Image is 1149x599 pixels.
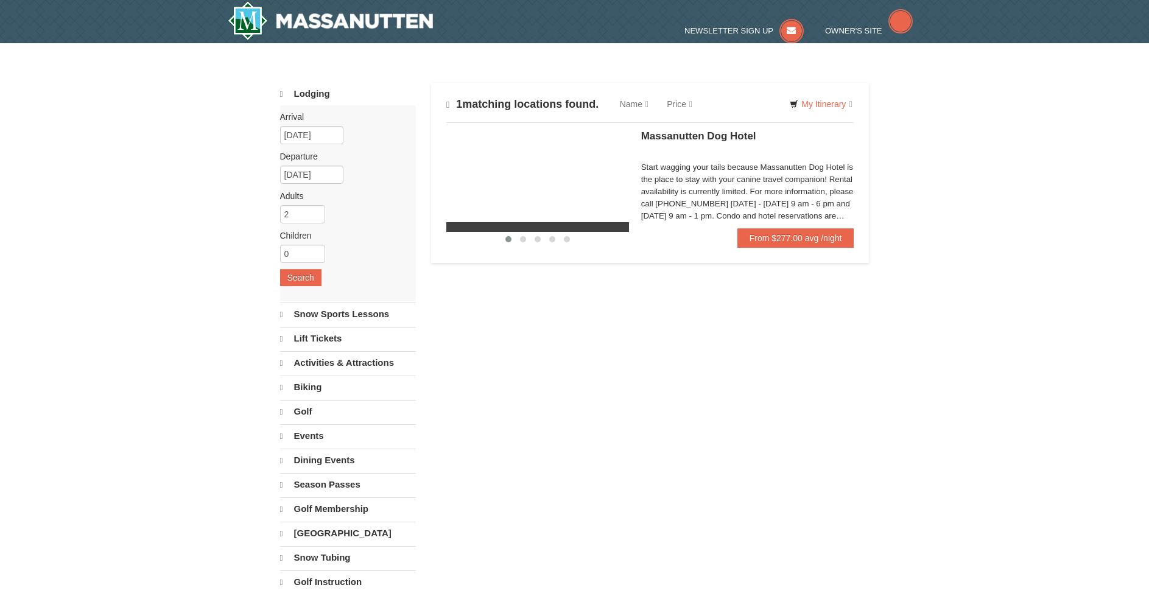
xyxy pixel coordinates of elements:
[737,228,854,248] a: From $277.00 avg /night
[280,327,416,350] a: Lift Tickets
[825,26,882,35] span: Owner's Site
[684,26,804,35] a: Newsletter Sign Up
[280,376,416,399] a: Biking
[641,130,756,142] span: Massanutten Dog Hotel
[280,400,416,423] a: Golf
[446,98,599,111] h4: matching locations found.
[280,111,407,123] label: Arrival
[611,92,658,116] a: Name
[280,473,416,496] a: Season Passes
[280,150,407,163] label: Departure
[280,570,416,594] a: Golf Instruction
[280,546,416,569] a: Snow Tubing
[684,26,773,35] span: Newsletter Sign Up
[280,497,416,520] a: Golf Membership
[825,26,913,35] a: Owner's Site
[280,449,416,472] a: Dining Events
[228,1,434,40] a: Massanutten Resort
[658,92,701,116] a: Price
[280,351,416,374] a: Activities & Attractions
[280,83,416,105] a: Lodging
[280,269,322,286] button: Search
[280,190,407,202] label: Adults
[280,522,416,545] a: [GEOGRAPHIC_DATA]
[228,1,434,40] img: Massanutten Resort Logo
[280,229,407,242] label: Children
[456,98,462,110] span: 1
[782,95,860,113] a: My Itinerary
[280,424,416,447] a: Events
[280,303,416,326] a: Snow Sports Lessons
[641,161,854,222] div: Start wagging your tails because Massanutten Dog Hotel is the place to stay with your canine trav...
